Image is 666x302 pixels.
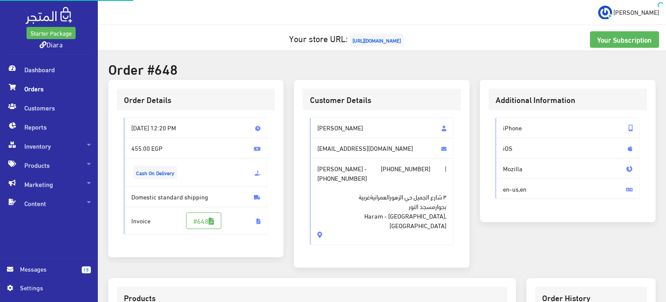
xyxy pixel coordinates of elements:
span: Settings [20,283,83,292]
span: iPhone [496,117,640,138]
span: Mozilla [496,158,640,179]
span: Domestic standard shipping [124,186,268,207]
span: Invoice [124,207,268,235]
a: Your Subscription [590,31,659,48]
img: ... [598,6,612,20]
span: Customers [7,98,91,117]
span: [PERSON_NAME] [613,7,659,17]
span: [PHONE_NUMBER] [381,164,430,173]
h3: Products [124,294,500,302]
span: Cash On Delivery [133,166,177,179]
span: [PHONE_NUMBER] [317,173,367,183]
span: Inventory [7,136,91,156]
span: iOS [496,138,640,159]
span: 455.00 EGP [124,138,268,159]
span: ٣ شارع الجميل حي الزهورالعمرانيةغربية بجوارمسجد النور Haram - [GEOGRAPHIC_DATA], [GEOGRAPHIC_DATA] [317,183,447,230]
span: Dashboard [7,60,91,79]
span: [URL][DOMAIN_NAME] [350,33,403,46]
a: Starter Package [27,27,76,39]
span: en-us,en [496,179,640,199]
a: Settings [7,283,91,297]
img: . [26,7,72,24]
a: Diara [40,38,63,50]
a: #648 [186,212,221,229]
a: Your store URL:[URL][DOMAIN_NAME] [289,30,406,46]
span: Content [7,194,91,213]
span: [DATE] 12:20 PM [124,117,268,138]
span: Reports [7,117,91,136]
h2: Order #648 [108,61,656,76]
h3: Order Details [124,96,268,104]
a: 15 Messages [7,264,91,283]
h3: Customer Details [310,96,454,104]
span: Products [7,156,91,175]
span: Messages [20,264,75,274]
span: [PERSON_NAME] [310,117,454,138]
span: [PERSON_NAME] - | [310,158,454,245]
h3: Additional Information [496,96,640,104]
span: 15 [82,266,91,273]
span: [EMAIL_ADDRESS][DOMAIN_NAME] [310,138,454,159]
a: ... [PERSON_NAME] [598,5,659,19]
span: Marketing [7,175,91,194]
h3: Order History [542,294,640,302]
span: Orders [7,79,91,98]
